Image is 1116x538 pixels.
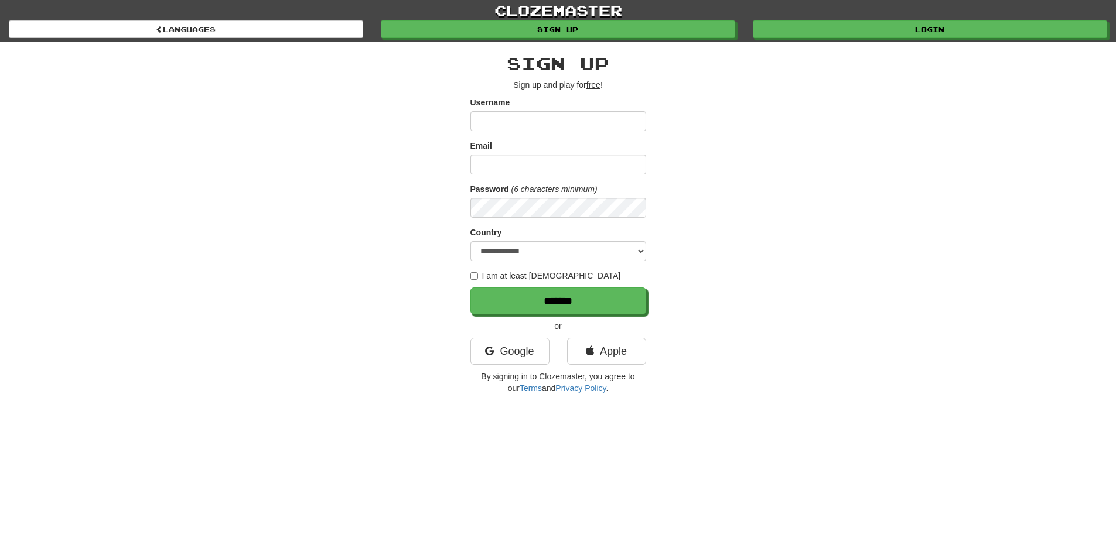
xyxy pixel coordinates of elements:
[586,80,600,90] u: free
[470,183,509,195] label: Password
[470,54,646,73] h2: Sign up
[470,227,502,238] label: Country
[470,97,510,108] label: Username
[555,383,606,393] a: Privacy Policy
[470,272,478,280] input: I am at least [DEMOGRAPHIC_DATA]
[470,338,550,365] a: Google
[470,140,492,152] label: Email
[9,20,363,38] a: Languages
[470,79,646,91] p: Sign up and play for !
[753,20,1107,38] a: Login
[520,383,542,393] a: Terms
[567,338,646,365] a: Apple
[470,371,646,394] p: By signing in to Clozemaster, you agree to our and .
[470,320,646,332] p: or
[511,184,598,194] em: (6 characters minimum)
[381,20,735,38] a: Sign up
[470,270,621,282] label: I am at least [DEMOGRAPHIC_DATA]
